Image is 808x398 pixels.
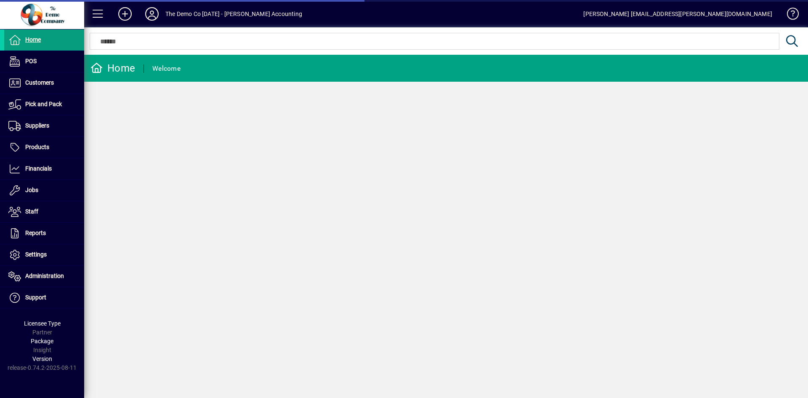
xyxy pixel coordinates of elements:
[25,272,64,279] span: Administration
[138,6,165,21] button: Profile
[25,58,37,64] span: POS
[4,158,84,179] a: Financials
[4,94,84,115] a: Pick and Pack
[4,115,84,136] a: Suppliers
[25,208,38,215] span: Staff
[4,137,84,158] a: Products
[25,122,49,129] span: Suppliers
[25,294,46,301] span: Support
[4,72,84,93] a: Customers
[4,201,84,222] a: Staff
[4,51,84,72] a: POS
[4,223,84,244] a: Reports
[165,7,302,21] div: The Demo Co [DATE] - [PERSON_NAME] Accounting
[90,61,135,75] div: Home
[152,62,181,75] div: Welcome
[781,2,797,29] a: Knowledge Base
[4,287,84,308] a: Support
[583,7,772,21] div: [PERSON_NAME] [EMAIL_ADDRESS][PERSON_NAME][DOMAIN_NAME]
[25,187,38,193] span: Jobs
[4,180,84,201] a: Jobs
[24,320,61,327] span: Licensee Type
[25,36,41,43] span: Home
[25,101,62,107] span: Pick and Pack
[31,338,53,345] span: Package
[4,244,84,265] a: Settings
[112,6,138,21] button: Add
[32,355,52,362] span: Version
[25,251,47,258] span: Settings
[25,230,46,236] span: Reports
[25,144,49,150] span: Products
[25,165,52,172] span: Financials
[4,266,84,287] a: Administration
[25,79,54,86] span: Customers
